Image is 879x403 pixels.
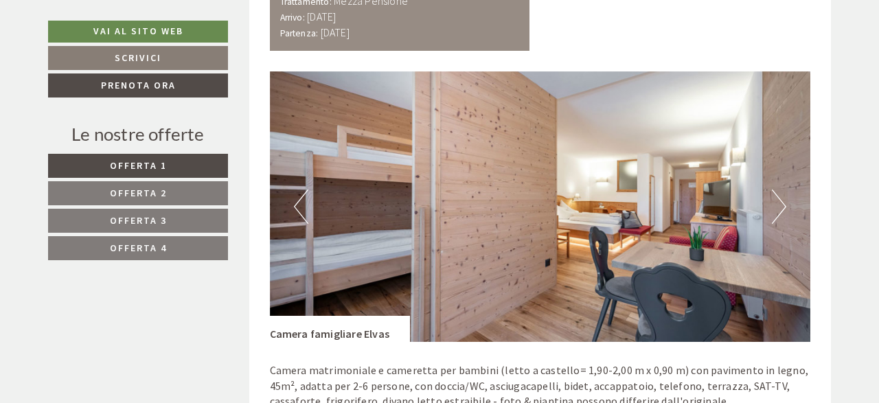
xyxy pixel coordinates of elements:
[307,10,336,23] b: [DATE]
[280,27,319,39] small: Partenza:
[48,21,228,43] a: Vai al sito web
[280,12,305,23] small: Arrivo:
[110,214,167,227] span: Offerta 3
[321,25,350,39] b: [DATE]
[472,362,541,386] button: Invia
[244,11,297,34] div: lunedì
[110,242,167,254] span: Offerta 4
[294,189,308,224] button: Previous
[48,46,228,70] a: Scrivici
[270,71,811,342] img: image
[772,189,786,224] button: Next
[110,187,167,199] span: Offerta 2
[48,122,228,147] div: Le nostre offerte
[21,67,207,77] small: 16:16
[11,38,214,80] div: Buon giorno, come possiamo aiutarla?
[270,316,411,342] div: Camera famigliare Elvas
[21,41,207,51] div: [GEOGRAPHIC_DATA]
[110,159,167,172] span: Offerta 1
[48,73,228,97] a: Prenota ora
